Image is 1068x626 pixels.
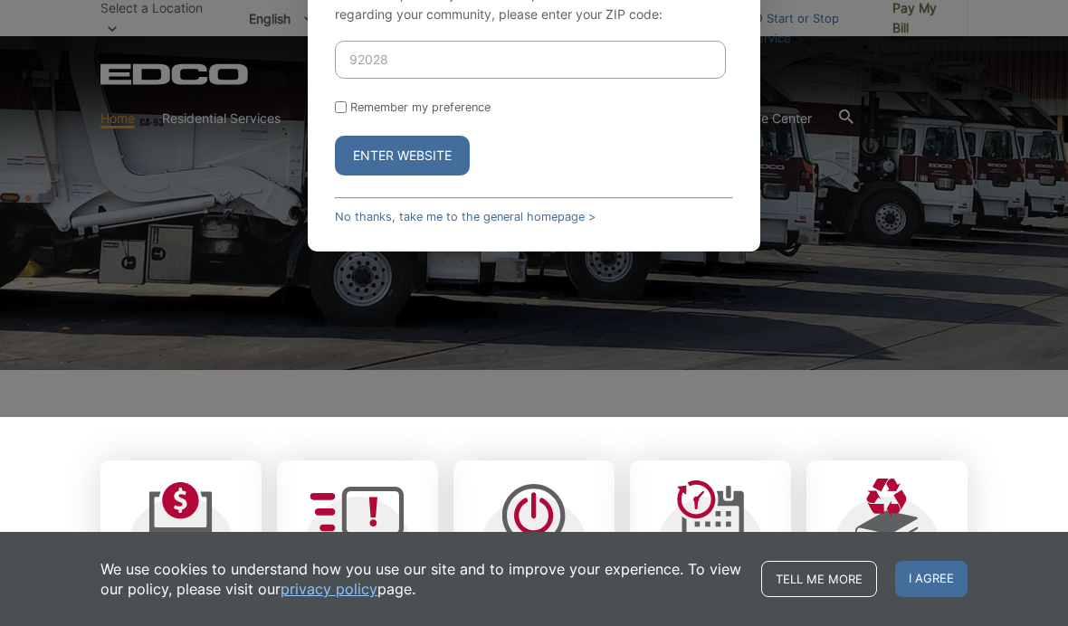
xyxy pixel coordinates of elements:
[761,561,877,597] a: Tell me more
[281,579,377,599] a: privacy policy
[895,561,968,597] span: I agree
[335,210,596,223] a: No thanks, take me to the general homepage >
[100,559,743,599] p: We use cookies to understand how you use our site and to improve your experience. To view our pol...
[335,41,726,79] input: Enter ZIP Code
[350,100,491,114] label: Remember my preference
[335,136,470,175] button: Enter Website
